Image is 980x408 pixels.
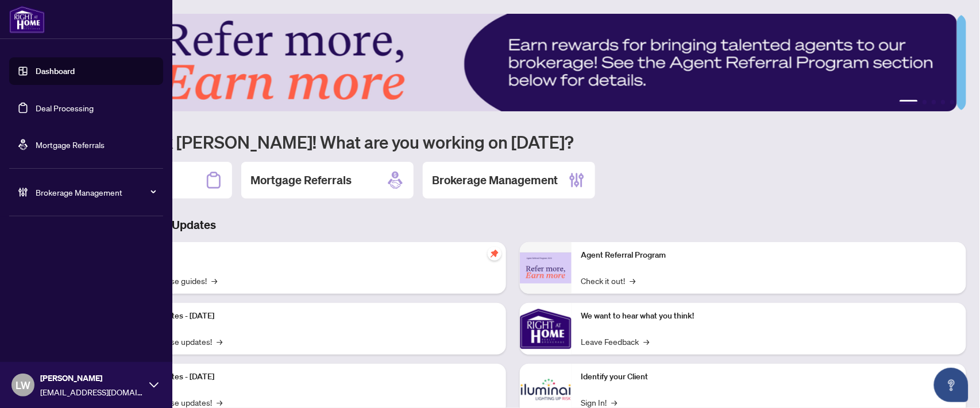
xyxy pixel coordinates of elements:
img: Agent Referral Program [520,252,572,284]
span: pushpin [488,247,501,261]
a: Deal Processing [36,103,94,113]
button: 5 [950,100,955,104]
span: Brokerage Management [36,186,155,199]
h1: Welcome back [PERSON_NAME]! What are you working on [DATE]? [60,131,966,153]
h2: Brokerage Management [432,172,558,188]
span: → [217,335,222,348]
h2: Mortgage Referrals [250,172,352,188]
a: Dashboard [36,66,75,76]
span: → [211,274,217,287]
p: Identify your Client [581,371,957,383]
h3: Brokerage & Industry Updates [60,217,966,233]
p: Platform Updates - [DATE] [121,371,497,383]
span: → [643,335,649,348]
img: We want to hear what you think! [520,303,572,355]
img: logo [9,6,45,33]
p: Self-Help [121,249,497,262]
a: Mortgage Referrals [36,139,105,150]
button: 2 [923,100,927,104]
button: 3 [932,100,936,104]
p: We want to hear what you think! [581,310,957,322]
span: LW [16,377,30,393]
img: Slide 0 [60,14,957,111]
a: Check it out!→ [581,274,635,287]
p: Agent Referral Program [581,249,957,262]
button: Open asap [934,368,969,402]
span: → [630,274,635,287]
button: 1 [900,100,918,104]
button: 4 [941,100,946,104]
span: [EMAIL_ADDRESS][DOMAIN_NAME] [40,386,144,398]
a: Leave Feedback→ [581,335,649,348]
span: [PERSON_NAME] [40,372,144,384]
p: Platform Updates - [DATE] [121,310,497,322]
